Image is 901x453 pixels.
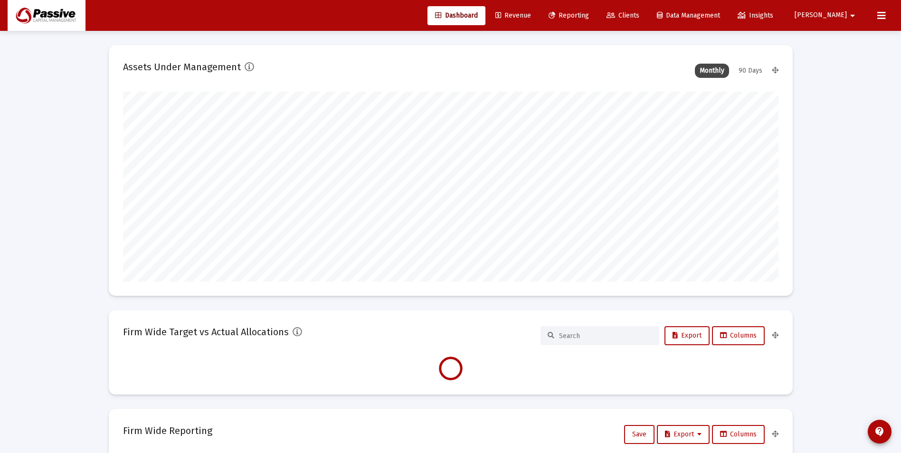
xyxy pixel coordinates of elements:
[712,326,765,345] button: Columns
[495,11,531,19] span: Revenue
[559,332,652,340] input: Search
[549,11,589,19] span: Reporting
[541,6,597,25] a: Reporting
[730,6,781,25] a: Insights
[123,59,241,75] h2: Assets Under Management
[795,11,847,19] span: [PERSON_NAME]
[720,430,757,438] span: Columns
[657,425,710,444] button: Export
[435,11,478,19] span: Dashboard
[657,11,720,19] span: Data Management
[649,6,728,25] a: Data Management
[488,6,539,25] a: Revenue
[783,6,870,25] button: [PERSON_NAME]
[665,430,702,438] span: Export
[15,6,78,25] img: Dashboard
[734,64,767,78] div: 90 Days
[720,331,757,340] span: Columns
[874,426,885,437] mat-icon: contact_support
[664,326,710,345] button: Export
[123,324,289,340] h2: Firm Wide Target vs Actual Allocations
[673,331,702,340] span: Export
[847,6,858,25] mat-icon: arrow_drop_down
[624,425,654,444] button: Save
[599,6,647,25] a: Clients
[123,423,212,438] h2: Firm Wide Reporting
[712,425,765,444] button: Columns
[632,430,646,438] span: Save
[427,6,485,25] a: Dashboard
[695,64,729,78] div: Monthly
[738,11,773,19] span: Insights
[607,11,639,19] span: Clients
